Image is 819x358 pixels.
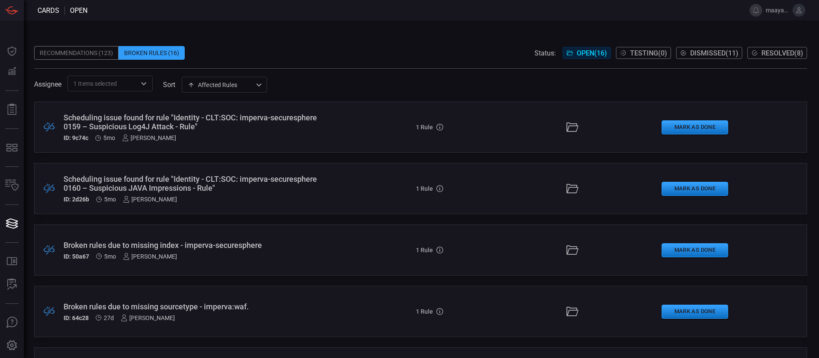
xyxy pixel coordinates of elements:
h5: 1 Rule [416,185,433,192]
h5: ID: 64c28 [64,314,89,321]
span: Assignee [34,80,61,88]
h5: ID: 50a67 [64,253,89,260]
button: Dismissed(11) [676,47,742,59]
button: Inventory [2,175,22,196]
h5: 1 Rule [416,308,433,315]
span: 1 Items selected [73,79,117,88]
button: Mark as Done [662,305,728,319]
div: Affected Rules [188,81,253,89]
button: Open(16) [563,47,611,59]
button: Open [138,78,150,90]
span: Mar 27, 2025 12:10 PM [103,134,115,141]
span: Mar 27, 2025 12:11 PM [104,196,116,203]
label: sort [163,81,175,89]
div: [PERSON_NAME] [122,134,176,141]
button: Reports [2,99,22,120]
button: Testing(0) [616,47,671,59]
span: Dismissed ( 11 ) [690,49,738,57]
span: Resolved ( 8 ) [761,49,803,57]
div: Broken rules due to missing sourcetype - imperva:waf. [64,302,334,311]
div: [PERSON_NAME] [123,253,177,260]
button: MITRE - Detection Posture [2,137,22,158]
div: Scheduling issue found for rule "Identity - CLT:SOC: imperva-securesphere 0159 – Suspicious Log4J... [64,113,334,131]
h5: 1 Rule [416,124,433,131]
button: Mark as Done [662,243,728,257]
span: open [70,6,87,15]
span: Cards [38,6,59,15]
span: Status: [534,49,556,57]
span: Open ( 16 ) [577,49,607,57]
span: Mar 27, 2025 11:52 AM [104,253,116,260]
span: Jul 21, 2025 1:34 PM [104,314,114,321]
button: Preferences [2,335,22,356]
h5: 1 Rule [416,247,433,253]
div: Broken rules due to missing index - imperva-securesphere [64,241,334,250]
button: Cards [2,213,22,234]
h5: ID: 9c74c [64,134,88,141]
button: Dashboard [2,41,22,61]
div: [PERSON_NAME] [121,314,175,321]
button: Rule Catalog [2,251,22,272]
span: maayansh [766,7,789,14]
div: [PERSON_NAME] [123,196,177,203]
span: Testing ( 0 ) [630,49,667,57]
button: Mark as Done [662,182,728,196]
div: Scheduling issue found for rule "Identity - CLT:SOC: imperva-securesphere 0160 – Suspicious JAVA ... [64,175,334,192]
h5: ID: 2d26b [64,196,89,203]
button: Resolved(8) [747,47,807,59]
button: Ask Us A Question [2,312,22,333]
button: Detections [2,61,22,82]
div: Broken Rules (16) [119,46,185,60]
button: Mark as Done [662,120,728,134]
button: ALERT ANALYSIS [2,274,22,295]
div: Recommendations (123) [34,46,119,60]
